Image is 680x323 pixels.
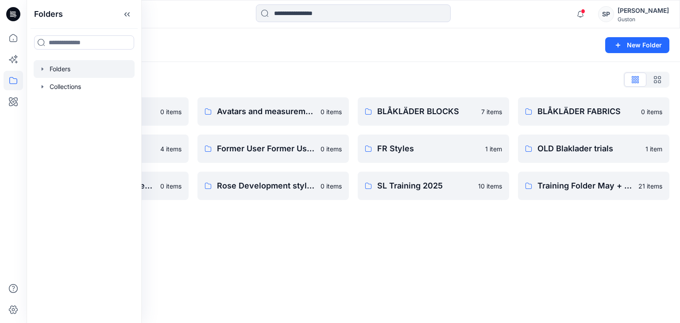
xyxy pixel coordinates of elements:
[518,172,669,200] a: Training Folder May + [DATE]21 items
[518,97,669,126] a: BLÅKLÄDER FABRICS0 items
[598,6,614,22] div: SP
[645,144,662,154] p: 1 item
[537,142,640,155] p: OLD Blaklader trials
[641,107,662,116] p: 0 items
[197,172,349,200] a: Rose Development styles0 items
[377,105,476,118] p: BLÅKLÄDER BLOCKS
[217,180,315,192] p: Rose Development styles
[537,180,633,192] p: Training Folder May + [DATE]
[217,105,315,118] p: Avatars and measurement lists
[358,172,509,200] a: SL Training 202510 items
[485,144,502,154] p: 1 item
[537,105,636,118] p: BLÅKLÄDER FABRICS
[160,144,182,154] p: 4 items
[321,144,342,154] p: 0 items
[478,181,502,191] p: 10 items
[321,181,342,191] p: 0 items
[638,181,662,191] p: 21 items
[605,37,669,53] button: New Folder
[358,135,509,163] a: FR Styles1 item
[217,142,315,155] p: Former User Former User's Personal Zone
[197,97,349,126] a: Avatars and measurement lists0 items
[160,181,182,191] p: 0 items
[377,180,473,192] p: SL Training 2025
[481,107,502,116] p: 7 items
[358,97,509,126] a: BLÅKLÄDER BLOCKS7 items
[197,135,349,163] a: Former User Former User's Personal Zone0 items
[321,107,342,116] p: 0 items
[618,5,669,16] div: [PERSON_NAME]
[377,142,480,155] p: FR Styles
[618,16,669,23] div: Guston
[518,135,669,163] a: OLD Blaklader trials1 item
[160,107,182,116] p: 0 items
